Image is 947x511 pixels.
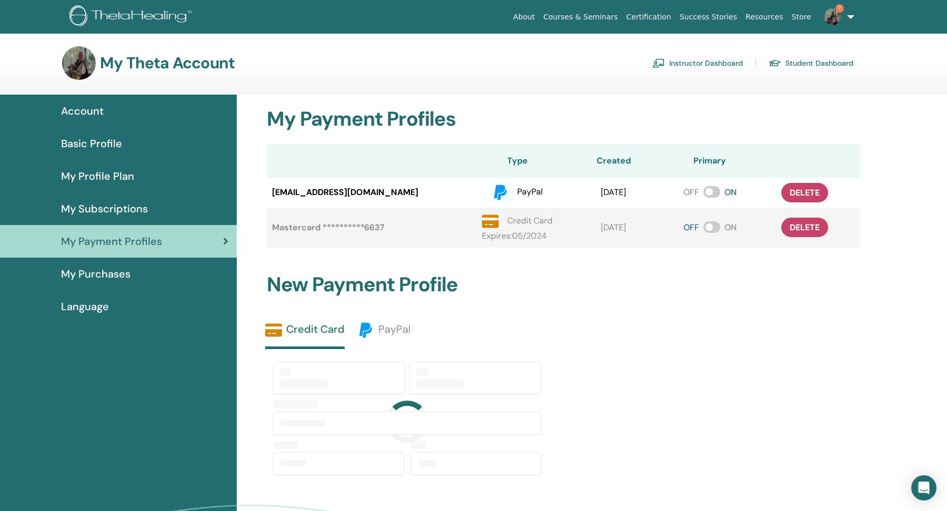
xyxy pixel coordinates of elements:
a: About [509,7,539,27]
div: [DATE] [580,221,647,234]
span: Language [61,299,109,314]
img: default.jpg [824,8,841,25]
span: ON [724,187,737,198]
span: delete [790,187,820,198]
span: My Profile Plan [61,168,134,184]
a: Success Stories [676,7,741,27]
h3: My Theta Account [100,54,235,73]
img: default.jpg [62,46,96,80]
span: ON [724,222,737,233]
a: Store [788,7,815,27]
span: OFF [683,187,699,198]
span: 7 [835,4,844,13]
span: Credit Card [507,215,552,226]
img: paypal.svg [492,184,509,201]
span: PayPal [378,322,410,336]
span: [EMAIL_ADDRESS][DOMAIN_NAME] [272,186,418,199]
div: [DATE] [580,186,647,199]
a: Instructor Dashboard [652,55,743,71]
img: credit-card-solid.svg [482,213,499,230]
h2: New Payment Profile [260,273,867,297]
button: delete [781,183,828,202]
div: Open Intercom Messenger [911,475,936,500]
span: My Purchases [61,266,130,282]
img: graduation-cap.svg [769,59,781,68]
span: My Subscriptions [61,201,148,217]
a: Resources [741,7,788,27]
span: OFF [683,222,699,233]
img: paypal.svg [357,322,374,339]
img: credit-card-solid.svg [265,322,282,339]
span: Basic Profile [61,136,122,151]
a: Certification [622,7,675,27]
th: Created [575,144,652,178]
span: Account [61,103,104,119]
span: PayPal [517,186,543,197]
a: Student Dashboard [769,55,853,71]
button: delete [781,218,828,237]
p: Expires : 05 / 2024 [482,230,552,242]
img: logo.png [69,5,195,29]
th: Type [459,144,575,178]
span: My Payment Profiles [61,233,162,249]
img: chalkboard-teacher.svg [652,58,665,68]
a: Credit Card [265,322,345,349]
th: Primary [652,144,768,178]
h2: My Payment Profiles [260,107,867,131]
span: delete [790,222,820,233]
a: Courses & Seminars [539,7,622,27]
